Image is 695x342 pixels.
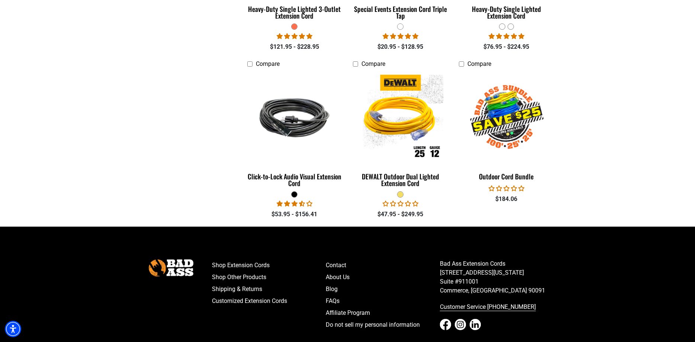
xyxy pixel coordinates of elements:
[440,319,451,330] a: Facebook - open in a new tab
[459,71,554,184] a: Outdoor Cord Bundle Outdoor Cord Bundle
[361,60,385,67] span: Compare
[467,60,491,67] span: Compare
[212,295,326,307] a: Customized Extension Cords
[277,33,312,40] span: 5.00 stars
[383,33,418,40] span: 5.00 stars
[459,173,554,180] div: Outdoor Cord Bundle
[247,6,342,19] div: Heavy-Duty Single Lighted 3-Outlet Extension Cord
[248,89,341,146] img: black
[247,42,342,51] div: $121.95 - $228.95
[440,301,554,313] a: call 833-674-1699
[459,6,554,19] div: Heavy-Duty Single Lighted Extension Cord
[459,42,554,51] div: $76.95 - $224.95
[353,42,448,51] div: $20.95 - $128.95
[460,75,553,160] img: Outdoor Cord Bundle
[455,319,466,330] a: Instagram - open in a new tab
[470,319,481,330] a: LinkedIn - open in a new tab
[440,259,554,295] p: Bad Ass Extension Cords [STREET_ADDRESS][US_STATE] Suite #911001 Commerce, [GEOGRAPHIC_DATA] 90091
[326,307,440,319] a: Affiliate Program
[212,283,326,295] a: Shipping & Returns
[353,210,448,219] div: $47.95 - $249.95
[459,195,554,204] div: $184.06
[5,321,21,337] div: Accessibility Menu
[354,75,447,160] img: DEWALT Outdoor Dual Lighted Extension Cord
[247,210,342,219] div: $53.95 - $156.41
[326,283,440,295] a: Blog
[277,200,312,207] span: 3.50 stars
[353,173,448,186] div: DEWALT Outdoor Dual Lighted Extension Cord
[212,259,326,271] a: Shop Extension Cords
[247,173,342,186] div: Click-to-Lock Audio Visual Extension Cord
[326,295,440,307] a: FAQs
[326,319,440,331] a: Do not sell my personal information
[256,60,280,67] span: Compare
[212,271,326,283] a: Shop Other Products
[353,6,448,19] div: Special Events Extension Cord Triple Tap
[489,33,524,40] span: 5.00 stars
[326,259,440,271] a: Contact
[247,71,342,191] a: black Click-to-Lock Audio Visual Extension Cord
[353,71,448,191] a: DEWALT Outdoor Dual Lighted Extension Cord DEWALT Outdoor Dual Lighted Extension Cord
[326,271,440,283] a: About Us
[383,200,418,207] span: 0.00 stars
[489,185,524,192] span: 0.00 stars
[149,259,193,276] img: Bad Ass Extension Cords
